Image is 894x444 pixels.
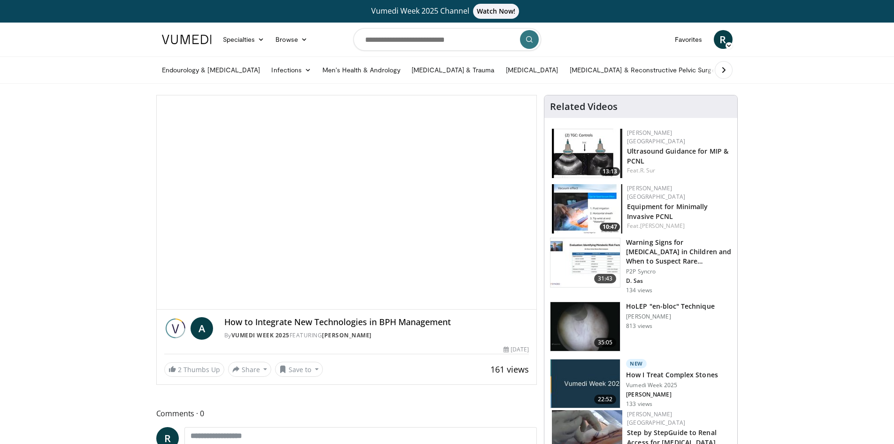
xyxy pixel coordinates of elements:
p: [PERSON_NAME] [626,391,718,398]
img: Vumedi Week 2025 [164,317,187,340]
p: 813 views [626,322,652,330]
a: Infections [266,61,317,79]
h4: Related Videos [550,101,618,112]
a: [MEDICAL_DATA] & Reconstructive Pelvic Surgery [564,61,727,79]
span: 10:47 [600,223,620,231]
span: 13:13 [600,167,620,176]
a: Browse [270,30,313,49]
p: 134 views [626,287,652,294]
a: [PERSON_NAME] [640,222,685,230]
img: fb452d19-f97f-4b12-854a-e22d5bcc68fc.150x105_q85_crop-smart_upscale.jpg [550,302,620,351]
h3: HoLEP "en-bloc" Technique [626,302,715,311]
p: Vumedi Week 2025 [626,382,718,389]
a: R. Sur [640,166,656,174]
p: New [626,359,647,368]
a: 10:47 [552,184,622,234]
a: 2 Thumbs Up [164,362,224,377]
video-js: Video Player [157,95,537,310]
a: Endourology & [MEDICAL_DATA] [156,61,266,79]
p: 133 views [626,400,652,408]
a: Vumedi Week 2025 [231,331,290,339]
a: Men’s Health & Andrology [317,61,406,79]
img: 57193a21-700a-4103-8163-b4069ca57589.150x105_q85_crop-smart_upscale.jpg [552,184,622,234]
span: Comments 0 [156,407,537,420]
img: d4687df1-bff4-4f94-b24f-952b82220f7b.png.150x105_q85_crop-smart_upscale.jpg [550,359,620,408]
img: ae74b246-eda0-4548-a041-8444a00e0b2d.150x105_q85_crop-smart_upscale.jpg [552,129,622,178]
button: Save to [275,362,323,377]
div: Feat. [627,222,730,230]
p: D. Sas [626,277,732,285]
p: [PERSON_NAME] [626,313,715,320]
a: [PERSON_NAME] [GEOGRAPHIC_DATA] [627,129,685,145]
span: Watch Now! [473,4,520,19]
div: Feat. [627,166,730,175]
a: [PERSON_NAME] [322,331,372,339]
a: R [714,30,733,49]
a: 31:43 Warning Signs for [MEDICAL_DATA] in Children and When to Suspect Rare… P2P Syncro D. Sas 13... [550,238,732,294]
img: VuMedi Logo [162,35,212,44]
img: b1bc6859-4bdd-4be1-8442-b8b8c53ce8a1.150x105_q85_crop-smart_upscale.jpg [550,238,620,287]
a: [MEDICAL_DATA] [500,61,564,79]
span: 31:43 [594,274,617,283]
input: Search topics, interventions [353,28,541,51]
div: [DATE] [504,345,529,354]
a: Favorites [669,30,708,49]
span: 161 views [490,364,529,375]
span: 2 [178,365,182,374]
h3: Warning Signs for [MEDICAL_DATA] in Children and When to Suspect Rare… [626,238,732,266]
a: Ultrasound Guidance for MIP & PCNL [627,147,728,165]
a: [PERSON_NAME] [GEOGRAPHIC_DATA] [627,184,685,201]
a: Vumedi Week 2025 ChannelWatch Now! [163,4,731,19]
a: 35:05 HoLEP "en-bloc" Technique [PERSON_NAME] 813 views [550,302,732,351]
p: P2P Syncro [626,268,732,275]
a: 13:13 [552,129,622,178]
span: 22:52 [594,395,617,404]
a: Equipment for Minimally Invasive PCNL [627,202,708,221]
button: Share [228,362,272,377]
a: [MEDICAL_DATA] & Trauma [406,61,500,79]
a: A [191,317,213,340]
h4: How to Integrate New Technologies in BPH Management [224,317,529,327]
a: [PERSON_NAME] [GEOGRAPHIC_DATA] [627,410,685,427]
div: By FEATURING [224,331,529,340]
span: 35:05 [594,338,617,347]
h3: How I Treat Complex Stones [626,370,718,380]
a: 22:52 New How I Treat Complex Stones Vumedi Week 2025 [PERSON_NAME] 133 views [550,359,732,409]
a: Specialties [217,30,270,49]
